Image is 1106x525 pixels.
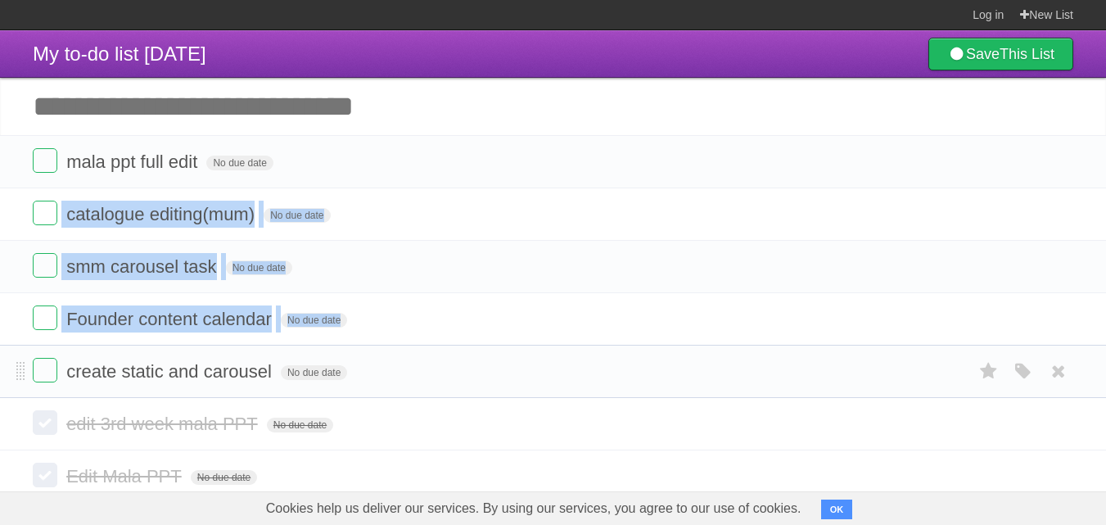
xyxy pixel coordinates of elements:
[66,204,259,224] span: catalogue editing(mum)
[264,208,330,223] span: No due date
[66,152,201,172] span: mala ppt full edit
[33,358,57,382] label: Done
[66,309,276,329] span: Founder content calendar
[821,500,853,519] button: OK
[66,361,276,382] span: create static and carousel
[33,148,57,173] label: Done
[33,253,57,278] label: Done
[33,201,57,225] label: Done
[33,305,57,330] label: Done
[226,260,292,275] span: No due date
[1000,46,1054,62] b: This List
[928,38,1073,70] a: SaveThis List
[33,43,206,65] span: My to-do list [DATE]
[973,358,1004,385] label: Star task
[66,256,220,277] span: smm carousel task
[281,365,347,380] span: No due date
[206,156,273,170] span: No due date
[33,463,57,487] label: Done
[281,313,347,328] span: No due date
[33,410,57,435] label: Done
[250,492,818,525] span: Cookies help us deliver our services. By using our services, you agree to our use of cookies.
[66,414,262,434] span: edit 3rd week mala PPT
[267,418,333,432] span: No due date
[66,466,186,487] span: Edit Mala PPT
[191,470,257,485] span: No due date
